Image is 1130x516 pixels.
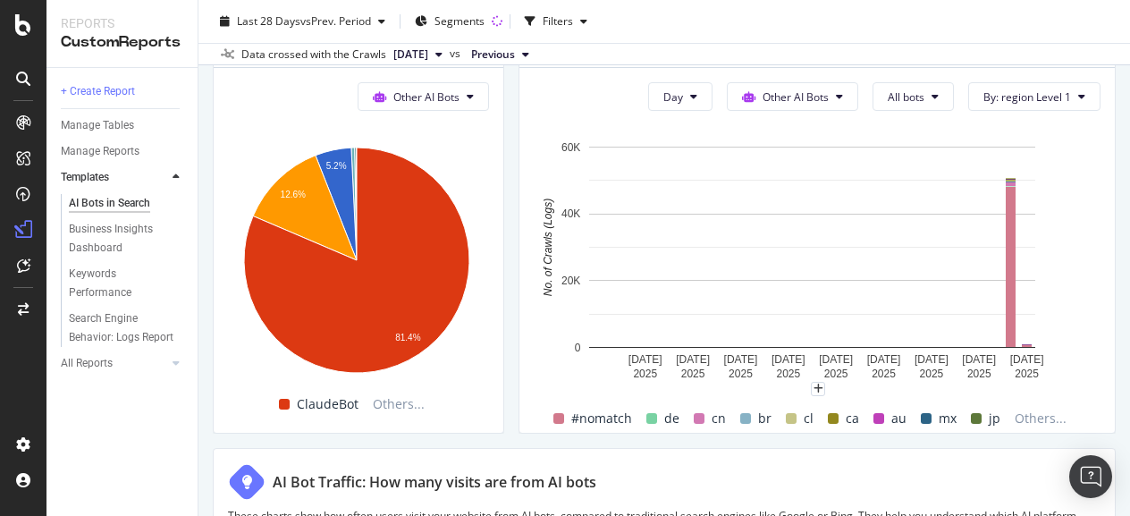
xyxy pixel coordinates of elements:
[633,368,657,381] text: 2025
[561,275,580,287] text: 20K
[464,44,536,65] button: Previous
[968,82,1100,111] button: By: region Level 1
[967,368,991,381] text: 2025
[395,333,420,343] text: 81.4%
[811,382,825,396] div: plus
[561,208,580,221] text: 40K
[648,82,713,111] button: Day
[393,47,428,63] span: 2025 Jun. 24th
[1069,455,1112,498] div: Open Intercom Messenger
[534,138,1092,389] svg: A chart.
[213,7,392,36] button: Last 28 DaysvsPrev. Period
[228,138,485,389] svg: A chart.
[408,7,492,36] button: Segments
[281,190,306,199] text: 12.6%
[519,31,1116,434] div: Crawl Volume from Other AI Bots by region Level 1DayOther AI BotsAll botsBy: region Level 1A char...
[776,368,800,381] text: 2025
[727,82,858,111] button: Other AI Bots
[561,141,580,154] text: 60K
[873,82,954,111] button: All bots
[628,354,662,367] text: [DATE]
[69,220,185,258] a: Business Insights Dashboard
[237,13,300,29] span: Last 28 Days
[867,354,901,367] text: [DATE]
[61,116,134,135] div: Manage Tables
[434,13,485,29] span: Segments
[758,408,772,429] span: br
[819,354,853,367] text: [DATE]
[61,82,185,101] a: + Create Report
[61,116,185,135] a: Manage Tables
[824,368,848,381] text: 2025
[920,368,944,381] text: 2025
[676,354,710,367] text: [DATE]
[915,354,949,367] text: [DATE]
[664,408,679,429] span: de
[518,7,595,36] button: Filters
[571,408,632,429] span: #nomatch
[273,472,596,493] div: AI Bot Traffic: How many visits are from AI bots
[872,368,896,381] text: 2025
[69,309,174,347] div: Search Engine Behavior: Logs Report
[69,265,185,302] a: Keywords Performance
[69,309,185,347] a: Search Engine Behavior: Logs Report
[61,142,185,161] a: Manage Reports
[712,408,726,429] span: cn
[61,14,183,32] div: Reports
[69,194,185,213] a: AI Bots in Search
[213,31,504,434] div: Crawl Volume by Other AI BotsOther AI BotsA chart.ClaudeBotOthers...
[804,408,814,429] span: cl
[366,393,432,415] span: Others...
[983,89,1071,105] span: By: region Level 1
[1010,354,1044,367] text: [DATE]
[61,168,109,187] div: Templates
[69,220,172,258] div: Business Insights Dashboard
[61,82,135,101] div: + Create Report
[61,142,139,161] div: Manage Reports
[61,354,167,373] a: All Reports
[1015,368,1039,381] text: 2025
[393,89,460,105] span: Other AI Bots
[326,161,347,171] text: 5.2%
[663,89,683,105] span: Day
[724,354,758,367] text: [DATE]
[450,46,464,62] span: vs
[1008,408,1074,429] span: Others...
[61,354,113,373] div: All Reports
[69,194,150,213] div: AI Bots in Search
[763,89,829,105] span: Other AI Bots
[888,89,924,105] span: All bots
[241,47,386,63] div: Data crossed with the Crawls
[471,47,515,63] span: Previous
[939,408,957,429] span: mx
[543,13,573,29] div: Filters
[989,408,1000,429] span: jp
[61,32,183,53] div: CustomReports
[69,265,169,302] div: Keywords Performance
[386,44,450,65] button: [DATE]
[772,354,805,367] text: [DATE]
[575,342,581,354] text: 0
[358,82,489,111] button: Other AI Bots
[542,199,554,296] text: No. of Crawls (Logs)
[891,408,907,429] span: au
[846,408,859,429] span: ca
[681,368,705,381] text: 2025
[729,368,753,381] text: 2025
[962,354,996,367] text: [DATE]
[300,13,371,29] span: vs Prev. Period
[297,393,358,415] span: ClaudeBot
[61,168,167,187] a: Templates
